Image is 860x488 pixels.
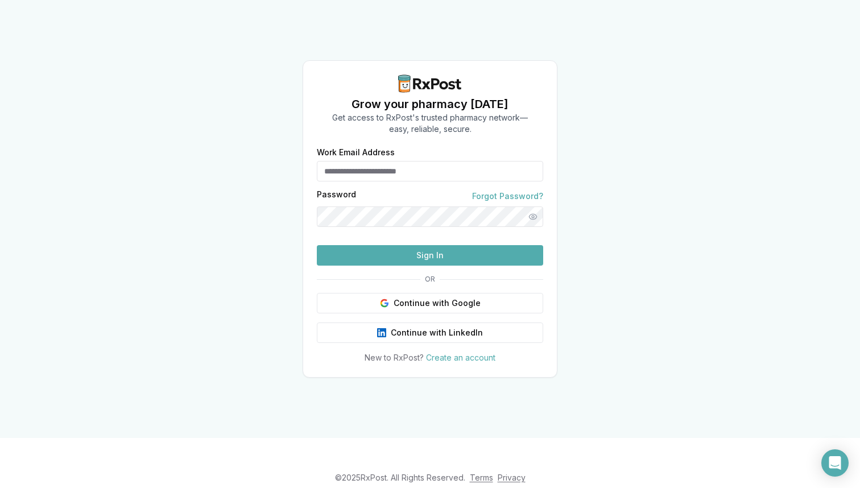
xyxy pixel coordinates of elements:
button: Continue with Google [317,293,543,313]
a: Privacy [498,473,526,482]
button: Continue with LinkedIn [317,322,543,343]
a: Create an account [426,353,495,362]
button: Sign In [317,245,543,266]
button: Show password [523,206,543,227]
label: Work Email Address [317,148,543,156]
div: Open Intercom Messenger [821,449,849,477]
img: RxPost Logo [394,75,466,93]
img: Google [380,299,389,308]
span: New to RxPost? [365,353,424,362]
a: Terms [470,473,493,482]
a: Forgot Password? [472,191,543,202]
img: LinkedIn [377,328,386,337]
span: OR [420,275,440,284]
h1: Grow your pharmacy [DATE] [332,96,528,112]
label: Password [317,191,356,202]
p: Get access to RxPost's trusted pharmacy network— easy, reliable, secure. [332,112,528,135]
